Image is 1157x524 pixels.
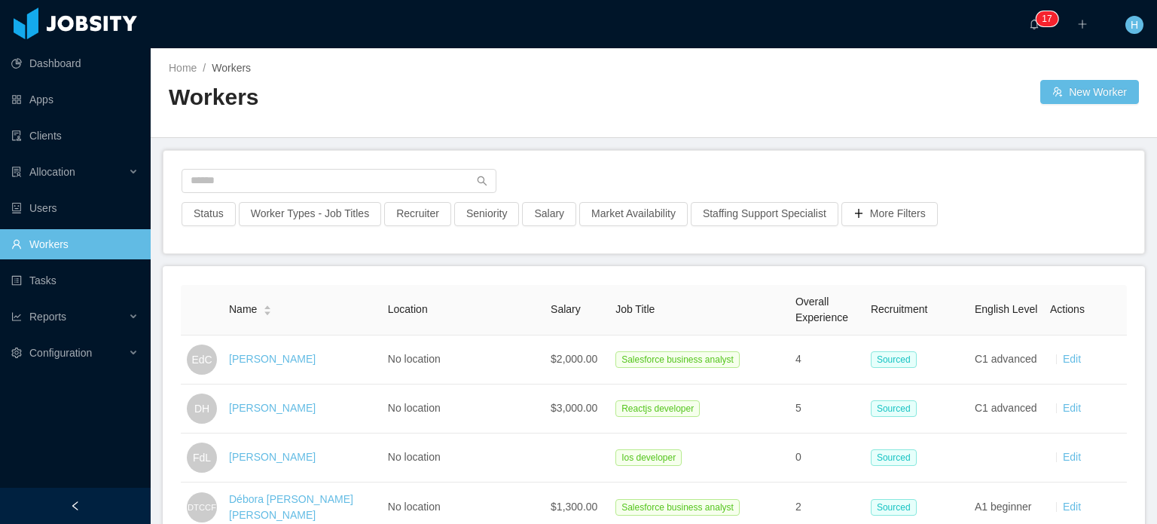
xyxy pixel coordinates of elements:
td: No location [382,385,545,434]
a: icon: pie-chartDashboard [11,48,139,78]
span: EdC [191,345,212,375]
i: icon: caret-down [264,309,272,314]
span: Location [388,303,428,315]
span: H [1131,16,1138,34]
span: Sourced [871,400,917,417]
a: icon: auditClients [11,121,139,151]
span: Sourced [871,499,917,516]
span: Reactjs developer [615,400,700,417]
td: No location [382,336,545,385]
td: C1 advanced [969,336,1044,385]
span: FdL [193,443,211,473]
button: Status [182,202,236,226]
span: English Level [975,303,1037,315]
div: Sort [263,303,272,314]
td: 5 [789,385,865,434]
span: $2,000.00 [551,353,597,365]
button: icon: plusMore Filters [841,202,938,226]
td: 4 [789,336,865,385]
button: Recruiter [384,202,451,226]
span: Salary [551,303,581,315]
i: icon: plus [1077,19,1088,29]
h2: Workers [169,82,654,113]
button: Salary [522,202,576,226]
td: C1 advanced [969,385,1044,434]
td: No location [382,434,545,483]
button: Worker Types - Job Titles [239,202,381,226]
a: Débora [PERSON_NAME] [PERSON_NAME] [229,493,353,521]
span: Job Title [615,303,655,315]
p: 7 [1047,11,1052,26]
span: Workers [212,62,251,74]
span: $1,300.00 [551,501,597,513]
button: Staffing Support Specialist [691,202,838,226]
td: 0 [789,434,865,483]
a: [PERSON_NAME] [229,402,316,414]
button: Seniority [454,202,519,226]
span: Recruitment [871,303,927,315]
span: Salesforce business analyst [615,351,740,368]
i: icon: search [477,176,487,186]
i: icon: line-chart [11,311,22,322]
span: Sourced [871,449,917,466]
span: Overall Experience [795,296,848,323]
a: Home [169,62,197,74]
span: Actions [1050,303,1085,315]
a: Edit [1063,501,1081,513]
span: Reports [29,311,66,323]
a: icon: robotUsers [11,193,139,223]
p: 1 [1042,11,1047,26]
i: icon: bell [1029,19,1039,29]
i: icon: setting [11,348,22,358]
sup: 17 [1036,11,1058,26]
button: icon: usergroup-addNew Worker [1040,80,1139,104]
span: Configuration [29,347,92,359]
span: Salesforce business analyst [615,499,740,516]
span: / [203,62,206,74]
a: icon: profileTasks [11,265,139,296]
a: [PERSON_NAME] [229,451,316,463]
span: DH [194,394,209,424]
a: Edit [1063,451,1081,463]
span: Ios developer [615,449,682,466]
a: icon: appstoreApps [11,84,139,115]
a: Edit [1063,402,1081,414]
a: icon: userWorkers [11,229,139,259]
span: Name [229,302,257,317]
span: Sourced [871,351,917,368]
span: $3,000.00 [551,402,597,414]
i: icon: caret-up [264,304,272,308]
span: Allocation [29,166,75,178]
span: DTCCF [188,495,216,519]
a: [PERSON_NAME] [229,353,316,365]
a: Edit [1063,353,1081,365]
button: Market Availability [579,202,688,226]
i: icon: solution [11,167,22,177]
